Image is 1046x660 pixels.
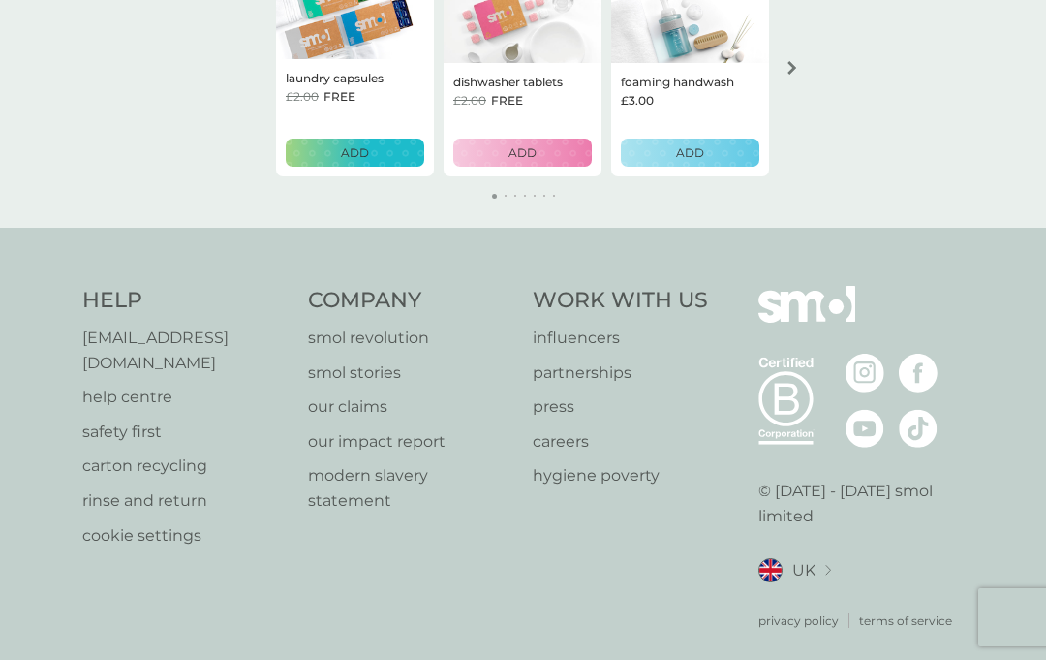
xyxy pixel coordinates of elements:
[621,91,654,110] span: £3.00
[758,479,965,528] p: © [DATE] - [DATE] smol limited
[82,326,289,375] a: [EMAIL_ADDRESS][DOMAIN_NAME]
[453,73,563,91] p: dishwasher tablets
[286,87,319,106] span: £2.00
[899,354,938,393] img: visit the smol Facebook page
[453,91,486,110] span: £2.00
[341,143,369,162] p: ADD
[323,87,355,106] span: FREE
[533,429,708,455] a: careers
[899,409,938,448] img: visit the smol Tiktok page
[825,565,831,576] img: select a new location
[308,326,514,351] a: smol revolution
[846,354,884,393] img: visit the smol Instagram page
[82,420,289,445] a: safety first
[758,286,855,352] img: smol
[308,361,514,386] a: smol stories
[621,139,759,167] button: ADD
[533,326,708,351] a: influencers
[676,143,704,162] p: ADD
[308,463,514,513] a: modern slavery statement
[792,558,815,583] span: UK
[308,286,514,316] h4: Company
[491,91,523,110] span: FREE
[846,409,884,448] img: visit the smol Youtube page
[286,139,424,167] button: ADD
[508,143,537,162] p: ADD
[758,612,839,630] a: privacy policy
[308,394,514,420] a: our claims
[859,612,952,630] a: terms of service
[82,385,289,410] a: help centre
[758,558,783,582] img: UK flag
[533,361,708,386] a: partnerships
[533,463,708,488] a: hygiene poverty
[533,286,708,316] h4: Work With Us
[533,394,708,420] a: press
[82,523,289,549] a: cookie settings
[308,429,514,455] a: our impact report
[286,69,384,87] p: laundry capsules
[82,286,289,316] h4: Help
[453,139,592,167] button: ADD
[82,454,289,479] a: carton recycling
[82,488,289,514] a: rinse and return
[621,73,734,91] p: foaming handwash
